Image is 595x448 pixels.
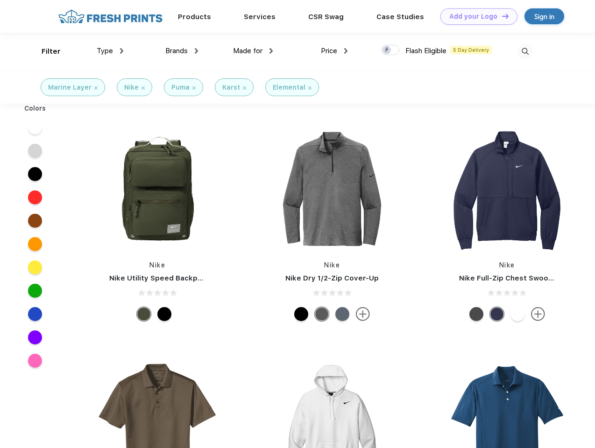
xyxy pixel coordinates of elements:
img: filter_cancel.svg [308,86,312,90]
span: Brands [165,47,188,55]
div: Black [294,307,308,321]
span: Type [97,47,113,55]
img: dropdown.png [120,48,123,54]
a: Nike [324,261,340,269]
img: func=resize&h=266 [95,127,220,251]
a: Services [244,13,276,21]
div: Midnight Navy [490,307,504,321]
div: Sign in [534,11,554,22]
a: Nike Utility Speed Backpack [109,274,210,282]
div: Black [157,307,171,321]
img: more.svg [531,307,545,321]
img: func=resize&h=266 [270,127,394,251]
div: Puma [171,83,190,92]
div: Marine Layer [48,83,92,92]
span: Price [321,47,337,55]
div: Navy Heather [335,307,349,321]
img: filter_cancel.svg [94,86,98,90]
img: filter_cancel.svg [142,86,145,90]
img: DT [502,14,509,19]
span: Made for [233,47,262,55]
span: Flash Eligible [405,47,446,55]
img: more.svg [356,307,370,321]
div: Anthracite [469,307,483,321]
img: dropdown.png [269,48,273,54]
div: Black Heather [315,307,329,321]
img: filter_cancel.svg [243,86,246,90]
img: dropdown.png [344,48,347,54]
img: fo%20logo%202.webp [56,8,165,25]
a: Nike [149,261,165,269]
span: 5 Day Delivery [450,46,492,54]
div: Nike [124,83,139,92]
img: dropdown.png [195,48,198,54]
a: Nike Full-Zip Chest Swoosh Jacket [459,274,583,282]
a: Sign in [524,8,564,24]
div: Karst [222,83,240,92]
a: Nike Dry 1/2-Zip Cover-Up [285,274,379,282]
div: White [510,307,524,321]
div: Add your Logo [449,13,497,21]
img: func=resize&h=266 [445,127,569,251]
div: Cargo Khaki [137,307,151,321]
div: Colors [17,104,53,113]
img: desktop_search.svg [517,44,533,59]
div: Elemental [273,83,305,92]
div: Filter [42,46,61,57]
a: Nike [499,261,515,269]
a: Products [178,13,211,21]
a: CSR Swag [308,13,344,21]
img: filter_cancel.svg [192,86,196,90]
